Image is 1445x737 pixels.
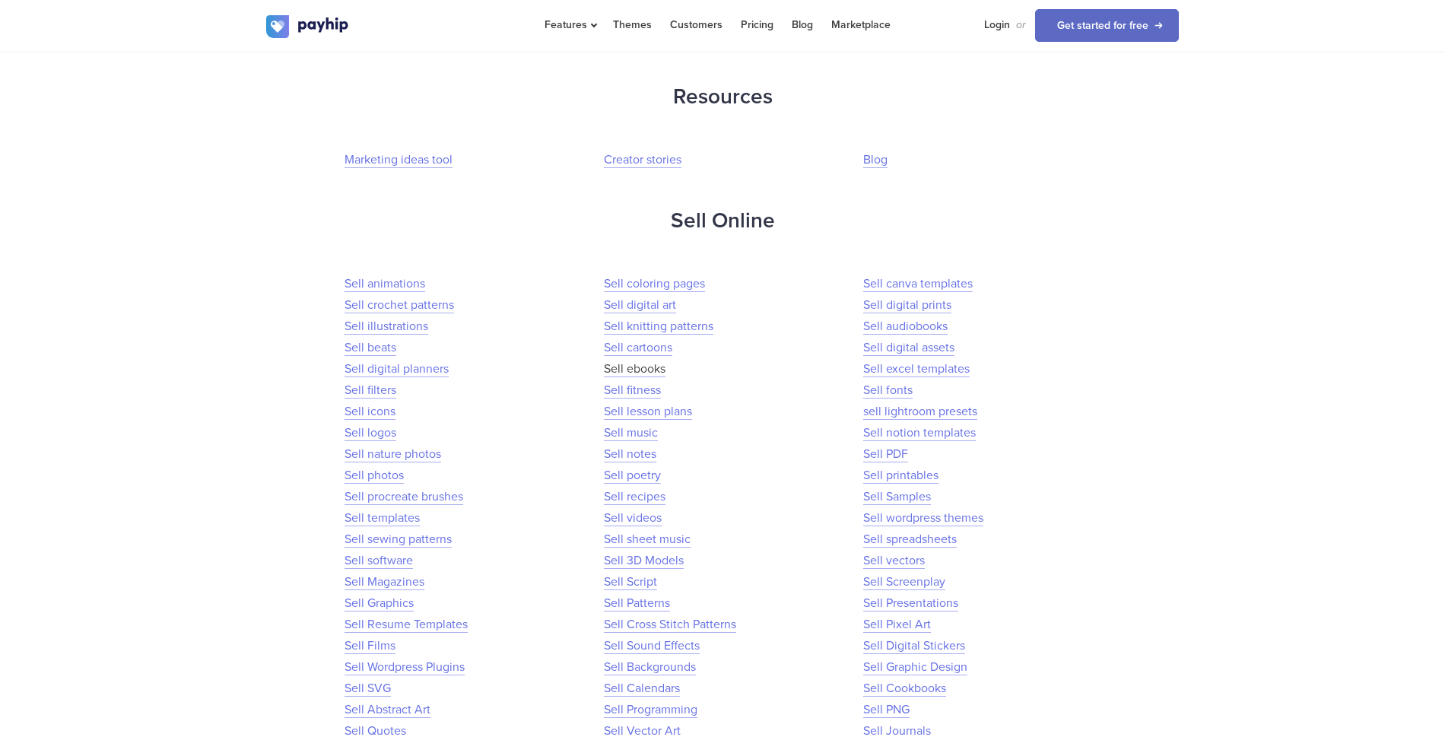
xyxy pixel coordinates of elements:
a: Sell Sound Effects [604,638,700,654]
a: Sell Abstract Art [345,702,430,718]
a: Marketing ideas tool [345,152,453,168]
a: Sell illustrations [345,319,428,335]
a: Sell videos [604,510,662,526]
a: Sell photos [345,468,404,484]
a: Sell fonts [863,383,913,399]
span: Features [545,18,595,31]
a: Sell digital prints [863,297,951,313]
a: Sell printables [863,468,938,484]
a: Sell canva templates [863,276,973,292]
a: Sell PDF [863,446,908,462]
a: Sell procreate brushes [345,489,463,505]
a: Sell templates [345,510,420,526]
a: Sell animations [345,276,425,292]
a: Sell recipes [604,489,665,505]
a: Sell Screenplay [863,574,945,590]
a: Sell audiobooks [863,319,948,335]
a: Sell music [604,425,658,441]
a: Sell spreadsheets [863,532,957,548]
a: Sell digital planners [345,361,449,377]
a: Sell vectors [863,553,925,569]
a: Sell nature photos [345,446,441,462]
a: Sell beats [345,340,396,356]
a: Sell Digital Stickers [863,638,965,654]
a: Creator stories [604,152,681,168]
a: Sell Calendars [604,681,680,697]
a: Sell Backgrounds [604,659,696,675]
a: Sell digital art [604,297,676,313]
a: Sell SVG [345,681,391,697]
a: Sell software [345,553,413,569]
a: Sell icons [345,404,395,420]
a: Sell Wordpress Plugins [345,659,465,675]
a: sell lightroom presets [863,404,977,420]
h2: Sell Online [266,201,1179,241]
a: Sell Resume Templates [345,617,468,633]
a: Sell coloring pages [604,276,705,292]
h2: Resources [266,77,1179,117]
a: Sell PNG [863,702,910,718]
a: Sell filters [345,383,396,399]
a: Blog [863,152,888,168]
a: Sell wordpress themes [863,510,983,526]
a: Sell Programming [604,702,697,718]
a: Get started for free [1035,9,1179,42]
a: Sell lesson plans [604,404,692,420]
a: Sell notion templates [863,425,976,441]
a: Sell excel templates [863,361,970,377]
a: Sell poetry [604,468,661,484]
a: Sell fitness [604,383,661,399]
a: Sell digital assets [863,340,954,356]
a: Sell Magazines [345,574,424,590]
a: Sell Samples [863,489,931,505]
a: Sell ebooks [604,361,665,377]
a: Sell notes [604,446,656,462]
a: Sell sheet music [604,532,691,548]
a: Sell Script [604,574,657,590]
a: Sell Graphic Design [863,659,967,675]
a: Sell logos [345,425,396,441]
a: Sell Graphics [345,596,414,612]
a: Sell Patterns [604,596,670,612]
a: Sell crochet patterns [345,297,454,313]
img: logo.svg [266,15,350,38]
a: Sell Cross Stitch Patterns [604,617,736,633]
a: Sell knitting patterns [604,319,713,335]
a: Sell Presentations [863,596,958,612]
a: Sell Pixel Art [863,617,931,633]
a: Sell 3D Models [604,553,684,569]
a: Sell cartoons [604,340,672,356]
a: Sell Films [345,638,395,654]
a: Sell sewing patterns [345,532,452,548]
a: Sell Cookbooks [863,681,946,697]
